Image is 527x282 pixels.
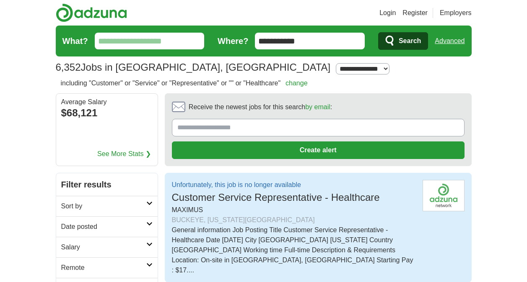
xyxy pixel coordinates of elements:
button: Search [378,32,428,50]
a: by email [305,103,330,110]
a: Remote [56,257,158,278]
a: Register [402,8,428,18]
h2: Filter results [56,173,158,196]
h1: Jobs in [GEOGRAPHIC_DATA], [GEOGRAPHIC_DATA] [56,62,331,73]
img: CMP.jobs logo [423,180,465,211]
a: change [286,79,308,87]
div: MAXIMUS [172,205,416,225]
a: Salary [56,237,158,257]
img: Adzuna logo [56,3,127,22]
a: Advanced [435,33,465,49]
h2: Date posted [61,222,146,232]
label: Where? [218,35,248,47]
h2: Salary [61,242,146,252]
span: Customer Service Representative - Healthcare [172,192,380,203]
a: See More Stats ❯ [97,149,151,159]
h2: Sort by [61,201,146,211]
span: 6,352 [56,60,81,75]
a: Login [379,8,396,18]
a: Employers [440,8,472,18]
a: Sort by [56,196,158,216]
h2: including "Customer" or "Service" or "Representative" or "" or "Healthcare" [61,78,308,88]
a: Date posted [56,216,158,237]
div: Average Salary [61,99,153,105]
div: $68,121 [61,105,153,120]
span: Receive the newest jobs for this search : [189,102,332,112]
button: Create alert [172,141,465,159]
label: What? [62,35,88,47]
h2: Remote [61,263,146,273]
div: BUCKEYE, [US_STATE][GEOGRAPHIC_DATA] [172,215,416,225]
div: General information Job Posting Title Customer Service Representative - Healthcare Date [DATE] Ci... [172,225,416,275]
p: Unfortunately, this job is no longer available [172,180,380,190]
span: Search [399,33,421,49]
